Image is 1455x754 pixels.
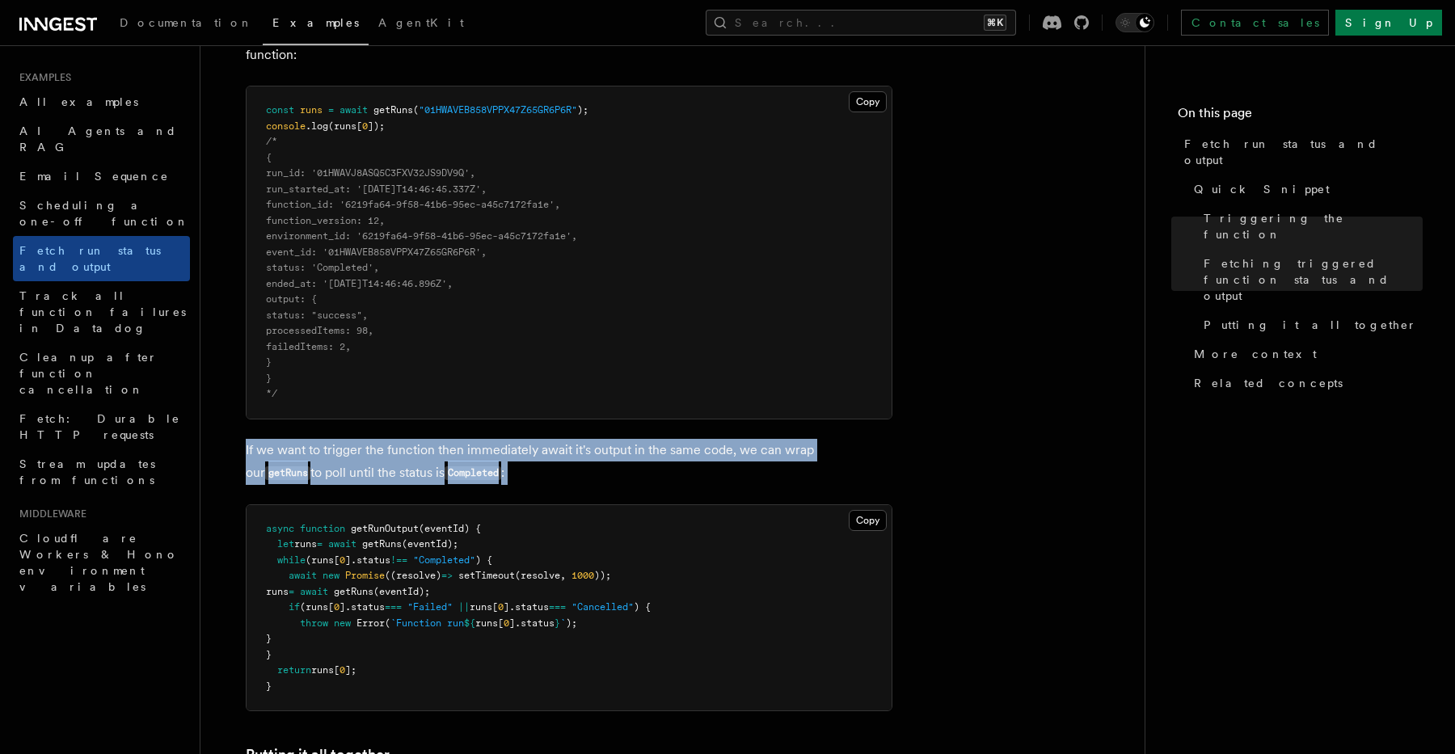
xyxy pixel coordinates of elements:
[266,120,306,132] span: console
[13,162,190,191] a: Email Sequence
[339,664,345,676] span: 0
[13,508,86,520] span: Middleware
[984,15,1006,31] kbd: ⌘K
[470,601,498,613] span: runs[
[1184,136,1423,168] span: Fetch run status and output
[441,570,453,581] span: =>
[13,71,71,84] span: Examples
[306,120,328,132] span: .log
[594,570,611,581] span: ));
[1115,13,1154,32] button: Toggle dark mode
[1194,375,1343,391] span: Related concepts
[362,120,368,132] span: 0
[1187,369,1423,398] a: Related concepts
[509,617,555,629] span: ].status
[110,5,263,44] a: Documentation
[334,617,351,629] span: new
[19,289,186,335] span: Track all function failures in Datadog
[368,120,385,132] span: ]);
[362,538,402,550] span: getRuns
[300,523,345,534] span: function
[289,586,294,597] span: =
[351,523,419,534] span: getRunOutput
[504,601,549,613] span: ].status
[266,246,487,258] span: event_id: '01HWAVEB858VPPX47Z65GR6P6R',
[266,523,294,534] span: async
[266,356,272,368] span: }
[566,617,577,629] span: );
[345,554,390,566] span: ].status
[413,554,475,566] span: "Completed"
[1335,10,1442,36] a: Sign Up
[328,120,362,132] span: (runs[
[265,466,310,480] code: getRuns
[266,293,317,305] span: output: {
[385,570,441,581] span: ((resolve)
[246,439,892,485] p: If we want to trigger the function then immediately await it's output in the same code, we can wr...
[419,523,481,534] span: (eventId) {
[266,325,373,336] span: processedItems: 98,
[339,104,368,116] span: await
[13,449,190,495] a: Stream updates from functions
[1187,339,1423,369] a: More context
[277,538,294,550] span: let
[266,215,385,226] span: function_version: 12,
[19,532,179,593] span: Cloudflare Workers & Hono environment variables
[419,104,577,116] span: "01HWAVEB858VPPX47Z65GR6P6R"
[19,244,161,273] span: Fetch run status and output
[266,680,272,692] span: }
[390,617,464,629] span: `Function run
[1178,129,1423,175] a: Fetch run status and output
[634,601,651,613] span: ) {
[323,570,339,581] span: new
[13,236,190,281] a: Fetch run status and output
[13,343,190,404] a: Cleanup after function cancellation
[1178,103,1423,129] h4: On this page
[345,664,356,676] span: ];
[19,95,138,108] span: All examples
[1194,346,1317,362] span: More context
[458,570,515,581] span: setTimeout
[356,617,385,629] span: Error
[266,310,368,321] span: status: "success",
[475,554,492,566] span: ) {
[385,617,390,629] span: (
[1204,210,1423,242] span: Triggering the function
[13,524,190,601] a: Cloudflare Workers & Hono environment variables
[445,466,501,480] code: Completed
[345,570,385,581] span: Promise
[289,601,300,613] span: if
[1187,175,1423,204] a: Quick Snippet
[13,191,190,236] a: Scheduling a one-off function
[19,124,177,154] span: AI Agents and RAG
[266,649,272,660] span: }
[306,554,339,566] span: (runs[
[277,554,306,566] span: while
[475,617,504,629] span: runs[
[560,617,566,629] span: `
[317,538,323,550] span: =
[266,167,475,179] span: run_id: '01HWAVJ8ASQ5C3FXV32JS9DV9Q',
[13,281,190,343] a: Track all function failures in Datadog
[266,199,560,210] span: function_id: '6219fa64-9f58-41b6-95ec-a45c7172fa1e',
[369,5,474,44] a: AgentKit
[311,664,339,676] span: runs[
[464,617,475,629] span: ${
[549,601,566,613] span: ===
[1197,204,1423,249] a: Triggering the function
[294,538,317,550] span: runs
[515,570,560,581] span: (resolve
[560,570,566,581] span: ,
[19,412,180,441] span: Fetch: Durable HTTP requests
[266,586,289,597] span: runs
[334,586,373,597] span: getRuns
[378,16,464,29] span: AgentKit
[300,617,328,629] span: throw
[266,341,351,352] span: failedItems: 2,
[504,617,509,629] span: 0
[577,104,588,116] span: );
[328,538,356,550] span: await
[13,404,190,449] a: Fetch: Durable HTTP requests
[373,586,430,597] span: (eventId);
[407,601,453,613] span: "Failed"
